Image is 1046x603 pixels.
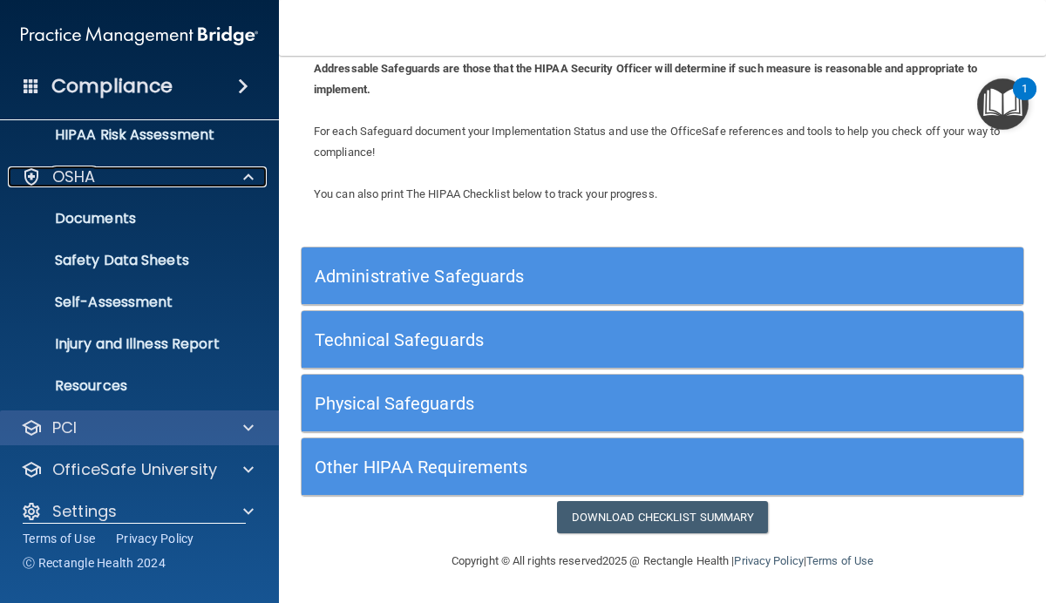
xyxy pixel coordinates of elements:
p: Documents [11,210,249,227]
a: Settings [21,501,254,522]
span: Ⓒ Rectangle Health 2024 [23,554,166,572]
a: OSHA [21,166,254,187]
p: HIPAA Risk Assessment [11,126,249,144]
p: Settings [52,501,117,522]
p: Resources [11,377,249,395]
iframe: Drift Widget Chat Controller [744,479,1025,549]
a: Privacy Policy [116,530,194,547]
h5: Administrative Safeguards [315,267,830,286]
p: OSHA [52,166,96,187]
a: OfficeSafe University [21,459,254,480]
button: Open Resource Center, 1 new notification [977,78,1029,130]
span: For each Safeguard document your Implementation Status and use the OfficeSafe references and tool... [314,125,1000,159]
h5: Other HIPAA Requirements [315,457,830,477]
a: Terms of Use [23,530,95,547]
p: PCI [52,417,77,438]
a: Terms of Use [806,554,873,567]
a: Download Checklist Summary [557,501,769,533]
div: 1 [1022,89,1028,112]
h5: Technical Safeguards [315,330,830,349]
p: OfficeSafe University [52,459,217,480]
div: Copyright © All rights reserved 2025 @ Rectangle Health | | [344,533,981,589]
p: Injury and Illness Report [11,335,249,353]
h4: Compliance [51,74,173,98]
b: Addressable Safeguards are those that the HIPAA Security Officer will determine if such measure i... [314,62,977,96]
h5: Physical Safeguards [315,394,830,413]
img: PMB logo [21,18,258,53]
p: Safety Data Sheets [11,252,249,269]
a: PCI [21,417,254,438]
span: You can also print The HIPAA Checklist below to track your progress. [314,187,657,200]
a: Privacy Policy [734,554,803,567]
p: Self-Assessment [11,294,249,311]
